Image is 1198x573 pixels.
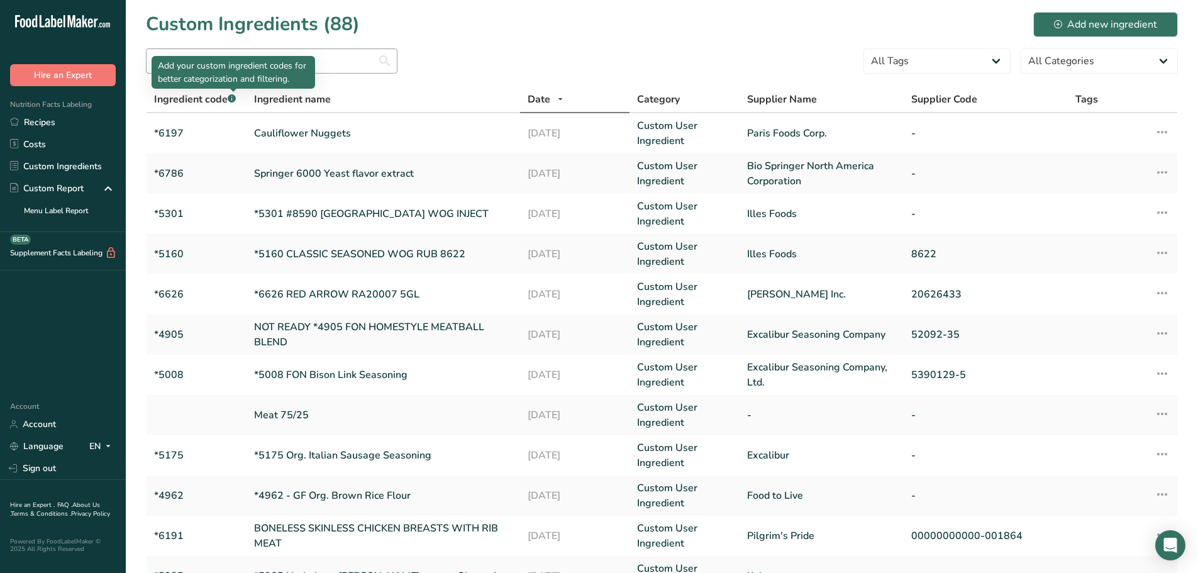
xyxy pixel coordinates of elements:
[637,199,731,229] a: Custom User Ingredient
[254,92,331,107] span: Ingredient name
[637,239,731,269] a: Custom User Ingredient
[254,521,513,551] a: BONELESS SKINLESS CHICKEN BREASTS WITH RIB MEAT
[254,448,513,463] a: *5175 Org. Italian Sausage Seasoning
[11,509,71,518] a: Terms & Conditions .
[154,287,239,302] a: *6626
[254,126,513,141] a: Cauliflower Nuggets
[254,320,513,350] a: NOT READY *4905 FON HOMESTYLE MEATBALL BLEND
[158,59,309,86] p: Add your custom ingredient codes for better categorization and filtering.
[637,279,731,309] a: Custom User Ingredient
[10,538,116,553] div: Powered By FoodLabelMaker © 2025 All Rights Reserved
[747,92,817,107] span: Supplier Name
[528,488,622,503] a: [DATE]
[57,501,72,509] a: FAQ .
[637,481,731,511] a: Custom User Ingredient
[747,528,896,543] a: Pilgrim's Pride
[254,488,513,503] a: *4962 - GF Org. Brown Rice Flour
[528,247,622,262] a: [DATE]
[911,166,1060,181] a: -
[10,501,55,509] a: Hire an Expert .
[747,408,896,423] a: -
[747,247,896,262] a: Illes Foods
[911,408,1060,423] a: -
[637,521,731,551] a: Custom User Ingredient
[528,448,622,463] a: [DATE]
[1155,530,1185,560] div: Open Intercom Messenger
[747,159,896,189] a: Bio Springer North America Corporation
[528,408,622,423] a: [DATE]
[154,247,239,262] a: *5160
[911,528,1060,543] a: 00000000000-001864
[154,166,239,181] a: *6786
[747,206,896,221] a: Illes Foods
[911,126,1060,141] a: -
[154,327,239,342] a: *4905
[254,206,513,221] a: *5301 #8590 [GEOGRAPHIC_DATA] WOG INJECT
[911,287,1060,302] a: 20626433
[747,287,896,302] a: [PERSON_NAME] Inc.
[637,92,680,107] span: Category
[911,448,1060,463] a: -
[528,287,622,302] a: [DATE]
[747,360,896,390] a: Excalibur Seasoning Company, Ltd.
[254,247,513,262] a: *5160 CLASSIC SEASONED WOG RUB 8622
[911,247,1060,262] a: 8622
[637,320,731,350] a: Custom User Ingredient
[254,408,513,423] a: Meat 75/25
[528,327,622,342] a: [DATE]
[10,182,84,195] div: Custom Report
[637,118,731,148] a: Custom User Ingredient
[528,126,622,141] a: [DATE]
[747,327,896,342] a: Excalibur Seasoning Company
[254,367,513,382] a: *5008 FON Bison Link Seasoning
[71,509,110,518] a: Privacy Policy
[528,92,550,107] span: Date
[528,367,622,382] a: [DATE]
[154,448,239,463] a: *5175
[637,159,731,189] a: Custom User Ingredient
[154,488,239,503] a: *4962
[154,206,239,221] a: *5301
[637,400,731,430] a: Custom User Ingredient
[528,528,622,543] a: [DATE]
[911,206,1060,221] a: -
[146,10,360,38] h1: Custom Ingredients (88)
[911,367,1060,382] a: 5390129-5
[637,440,731,470] a: Custom User Ingredient
[747,488,896,503] a: Food to Live
[154,126,239,141] a: *6197
[1075,92,1098,107] span: Tags
[528,206,622,221] a: [DATE]
[10,235,31,245] div: BETA
[747,448,896,463] a: Excalibur
[146,48,397,74] input: Search for ingredient
[747,126,896,141] a: Paris Foods Corp.
[154,367,239,382] a: *5008
[1033,12,1178,37] button: Add new ingredient
[10,501,100,518] a: About Us .
[10,64,116,86] button: Hire an Expert
[911,488,1060,503] a: -
[637,360,731,390] a: Custom User Ingredient
[1054,17,1157,32] div: Add new ingredient
[528,166,622,181] a: [DATE]
[911,327,1060,342] a: 52092-35
[154,92,236,106] span: Ingredient code
[254,287,513,302] a: *6626 RED ARROW RA20007 5GL
[154,528,239,543] a: *6191
[911,92,977,107] span: Supplier Code
[254,166,513,181] a: Springer 6000 Yeast flavor extract
[89,439,116,454] div: EN
[10,435,64,457] a: Language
